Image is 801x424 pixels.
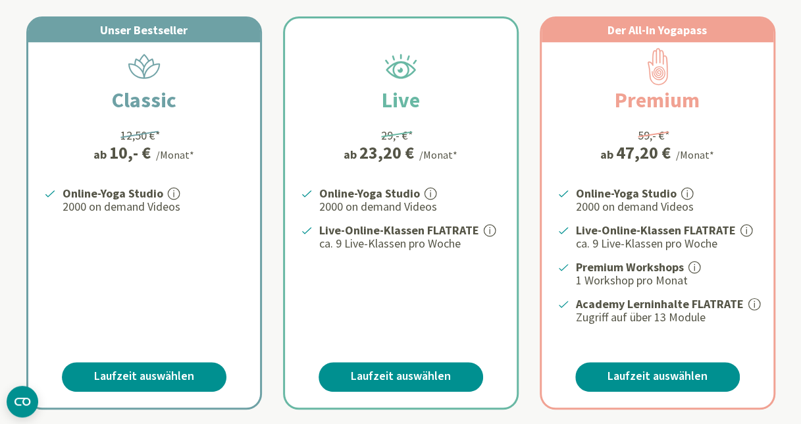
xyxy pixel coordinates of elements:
[576,273,758,288] p: 1 Workshop pro Monat
[319,362,483,392] a: Laufzeit auswählen
[80,84,208,116] h2: Classic
[638,126,670,144] div: 59,- €*
[344,146,359,163] span: ab
[576,259,684,275] strong: Premium Workshops
[319,236,501,252] p: ca. 9 Live-Klassen pro Woche
[616,144,671,161] div: 47,20 €
[319,186,420,201] strong: Online-Yoga Studio
[109,144,151,161] div: 10,- €
[676,147,714,163] div: /Monat*
[576,236,758,252] p: ca. 9 Live-Klassen pro Woche
[576,186,677,201] strong: Online-Yoga Studio
[381,126,413,144] div: 29,- €*
[62,362,226,392] a: Laufzeit auswählen
[93,146,109,163] span: ab
[359,144,414,161] div: 23,20 €
[7,386,38,417] button: CMP-Widget öffnen
[583,84,731,116] h2: Premium
[120,126,161,144] div: 12,50 €*
[576,223,736,238] strong: Live-Online-Klassen FLATRATE
[319,199,501,215] p: 2000 on demand Videos
[576,309,758,325] p: Zugriff auf über 13 Module
[100,22,188,38] span: Unser Bestseller
[607,22,707,38] span: Der All-In Yogapass
[600,146,616,163] span: ab
[63,186,163,201] strong: Online-Yoga Studio
[576,296,744,311] strong: Academy Lerninhalte FLATRATE
[575,362,740,392] a: Laufzeit auswählen
[319,223,479,238] strong: Live-Online-Klassen FLATRATE
[63,199,244,215] p: 2000 on demand Videos
[156,147,194,163] div: /Monat*
[350,84,452,116] h2: Live
[576,199,758,215] p: 2000 on demand Videos
[419,147,457,163] div: /Monat*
